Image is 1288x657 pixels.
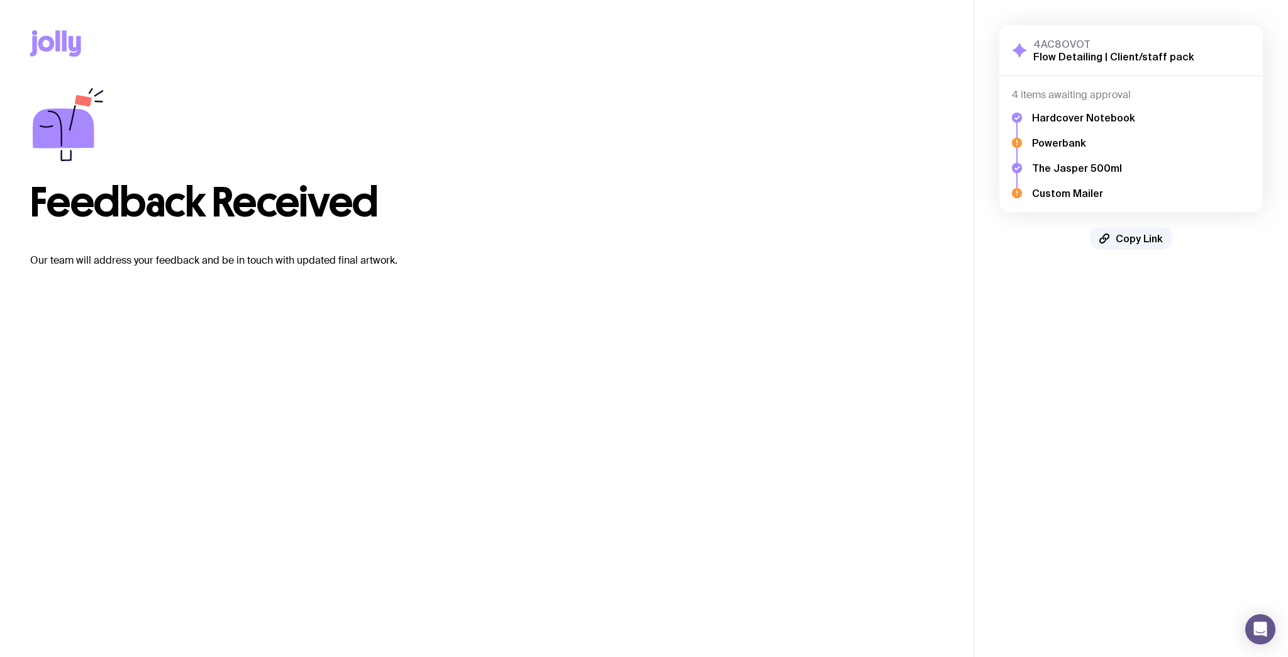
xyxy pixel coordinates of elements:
[1033,38,1194,50] h3: 4AC8OVOT
[1116,232,1163,245] span: Copy Link
[1089,227,1173,250] button: Copy Link
[30,182,943,223] h1: Feedback Received
[1245,614,1275,644] div: Open Intercom Messenger
[1032,137,1135,149] h5: Powerbank
[1032,162,1135,174] h5: The Jasper 500ml
[1033,50,1194,63] h2: Flow Detailing | Client/staff pack
[1032,187,1135,199] h5: Custom Mailer
[1012,89,1250,101] h4: 4 items awaiting approval
[30,253,943,268] p: Our team will address your feedback and be in touch with updated final artwork.
[1032,111,1135,124] h5: Hardcover Notebook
